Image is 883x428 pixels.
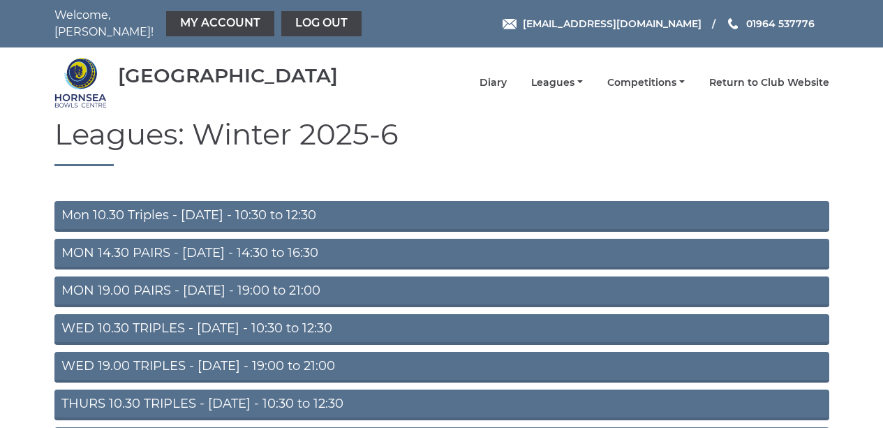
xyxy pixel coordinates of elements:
img: Phone us [728,18,738,29]
a: MON 19.00 PAIRS - [DATE] - 19:00 to 21:00 [54,276,829,307]
a: WED 10.30 TRIPLES - [DATE] - 10:30 to 12:30 [54,314,829,345]
a: WED 19.00 TRIPLES - [DATE] - 19:00 to 21:00 [54,352,829,383]
a: Leagues [531,76,583,89]
a: MON 14.30 PAIRS - [DATE] - 14:30 to 16:30 [54,239,829,270]
a: Competitions [607,76,685,89]
img: Email [503,19,517,29]
img: Hornsea Bowls Centre [54,57,107,109]
div: [GEOGRAPHIC_DATA] [118,65,338,87]
a: Email [EMAIL_ADDRESS][DOMAIN_NAME] [503,16,702,31]
a: THURS 10.30 TRIPLES - [DATE] - 10:30 to 12:30 [54,390,829,420]
a: Phone us 01964 537776 [726,16,815,31]
a: Log out [281,11,362,36]
a: Diary [480,76,507,89]
a: Return to Club Website [709,76,829,89]
span: 01964 537776 [746,17,815,30]
nav: Welcome, [PERSON_NAME]! [54,7,365,40]
a: Mon 10.30 Triples - [DATE] - 10:30 to 12:30 [54,201,829,232]
a: My Account [166,11,274,36]
h1: Leagues: Winter 2025-6 [54,118,829,166]
span: [EMAIL_ADDRESS][DOMAIN_NAME] [523,17,702,30]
